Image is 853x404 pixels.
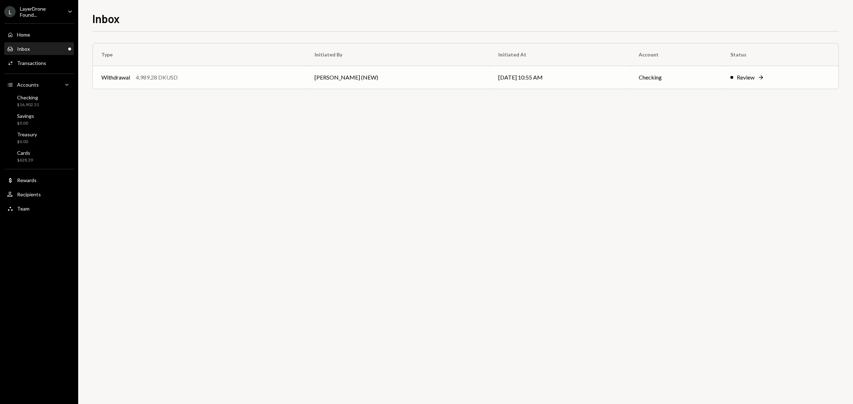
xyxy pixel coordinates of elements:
[4,92,74,109] a: Checking$16,902.31
[136,73,178,82] div: 4,989.28 DKUSD
[17,60,46,66] div: Transactions
[17,150,33,156] div: Cards
[722,43,838,66] th: Status
[4,6,16,17] div: L
[4,42,74,55] a: Inbox
[306,43,490,66] th: Initiated By
[17,82,39,88] div: Accounts
[92,11,120,26] h1: Inbox
[4,56,74,69] a: Transactions
[4,188,74,201] a: Recipients
[17,94,39,100] div: Checking
[17,177,37,183] div: Rewards
[4,111,74,128] a: Savings$0.00
[17,139,37,145] div: $0.00
[630,43,722,66] th: Account
[17,120,34,126] div: $0.00
[4,174,74,186] a: Rewards
[17,102,39,108] div: $16,902.31
[4,202,74,215] a: Team
[17,206,29,212] div: Team
[4,129,74,146] a: Treasury$0.00
[17,191,41,197] div: Recipients
[17,32,30,38] div: Home
[17,46,30,52] div: Inbox
[737,73,755,82] div: Review
[4,78,74,91] a: Accounts
[17,131,37,137] div: Treasury
[490,66,630,89] td: [DATE] 10:55 AM
[4,28,74,41] a: Home
[17,157,33,163] div: $628.39
[17,113,34,119] div: Savings
[306,66,490,89] td: [PERSON_NAME] (NEW)
[93,43,306,66] th: Type
[101,73,130,82] div: Withdrawal
[20,6,62,18] div: LayerDrone Found...
[4,148,74,165] a: Cards$628.39
[630,66,722,89] td: Checking
[490,43,630,66] th: Initiated At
